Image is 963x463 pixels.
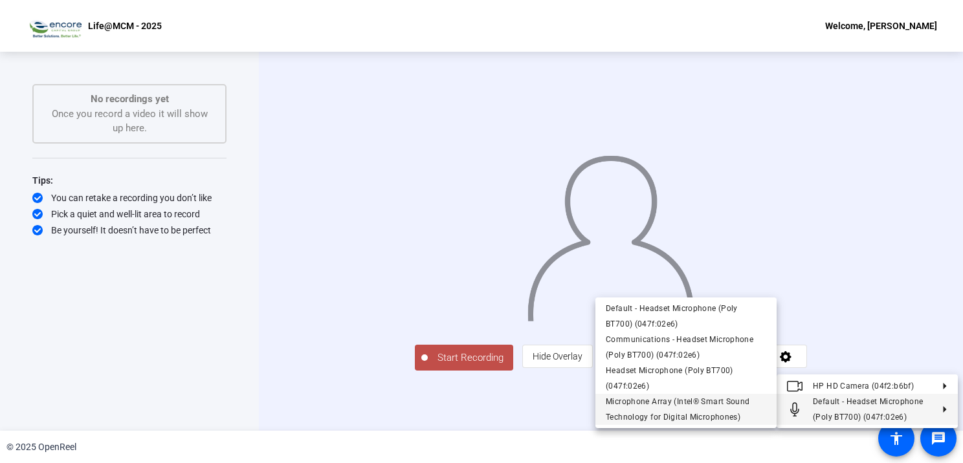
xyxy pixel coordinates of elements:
[606,397,750,422] span: Microphone Array (Intel® Smart Sound Technology for Digital Microphones)
[787,402,802,417] mat-icon: Microphone
[813,397,924,422] span: Default - Headset Microphone (Poly BT700) (047f:02e6)
[606,366,733,391] span: Headset Microphone (Poly BT700) (047f:02e6)
[606,335,753,360] span: Communications - Headset Microphone (Poly BT700) (047f:02e6)
[606,304,738,328] span: Default - Headset Microphone (Poly BT700) (047f:02e6)
[787,378,802,393] mat-icon: Video camera
[813,381,914,390] span: HP HD Camera (04f2:b6bf)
